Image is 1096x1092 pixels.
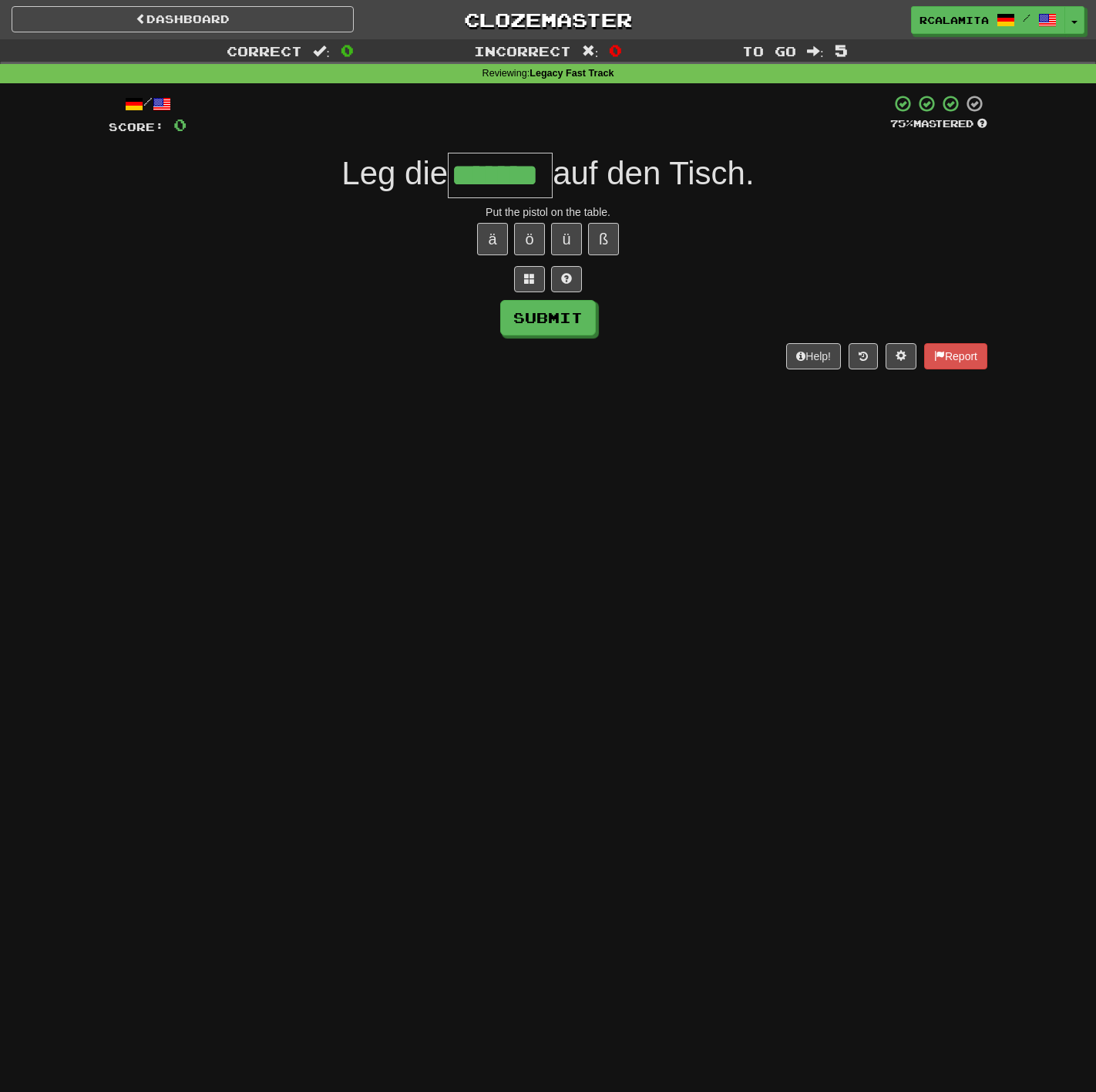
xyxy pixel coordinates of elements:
[12,6,354,32] a: Dashboard
[890,117,987,131] div: Mastered
[109,120,164,133] span: Score:
[919,13,989,27] span: rcalamita
[742,43,796,59] span: To go
[551,266,582,292] button: Single letter hint - you only get 1 per sentence and score half the points! alt+h
[313,45,330,58] span: :
[109,204,987,220] div: Put the pistol on the table.
[514,223,545,255] button: ö
[924,343,987,369] button: Report
[609,41,622,59] span: 0
[227,43,302,59] span: Correct
[551,223,582,255] button: ü
[835,41,848,59] span: 5
[1023,12,1030,23] span: /
[890,117,913,130] span: 75 %
[173,115,187,134] span: 0
[477,223,508,255] button: ä
[588,223,619,255] button: ß
[341,41,354,59] span: 0
[849,343,878,369] button: Round history (alt+y)
[582,45,599,58] span: :
[530,68,614,79] strong: Legacy Fast Track
[514,266,545,292] button: Switch sentence to multiple choice alt+p
[807,45,824,58] span: :
[786,343,841,369] button: Help!
[377,6,719,33] a: Clozemaster
[553,155,755,191] span: auf den Tisch.
[341,155,448,191] span: Leg die
[500,300,596,335] button: Submit
[474,43,571,59] span: Incorrect
[109,94,187,113] div: /
[911,6,1065,34] a: rcalamita /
